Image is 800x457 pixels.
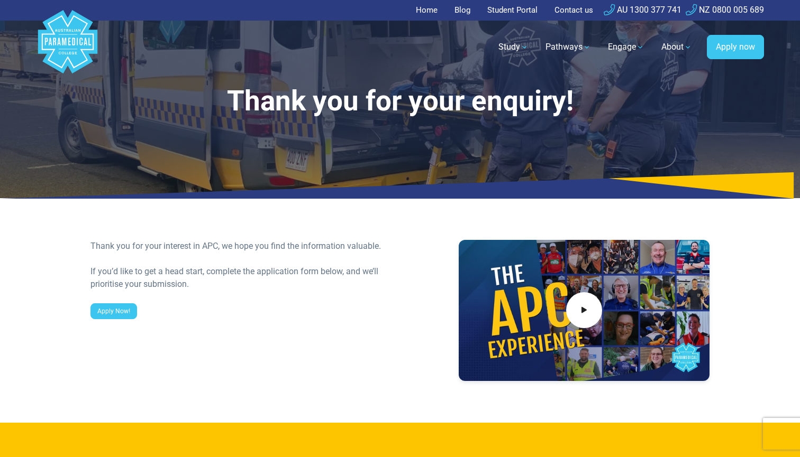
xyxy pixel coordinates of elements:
[90,303,137,319] a: Apply Now!
[492,32,535,62] a: Study
[90,240,394,253] div: Thank you for your interest in APC, we hope you find the information valuable.
[604,5,681,15] a: AU 1300 377 741
[36,21,99,74] a: Australian Paramedical College
[707,35,764,59] a: Apply now
[602,32,651,62] a: Engage
[686,5,764,15] a: NZ 0800 005 689
[90,85,710,118] h1: Thank you for your enquiry!
[539,32,597,62] a: Pathways
[90,265,394,291] div: If you’d like to get a head start, complete the application form below, and we’ll prioritise your...
[655,32,698,62] a: About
